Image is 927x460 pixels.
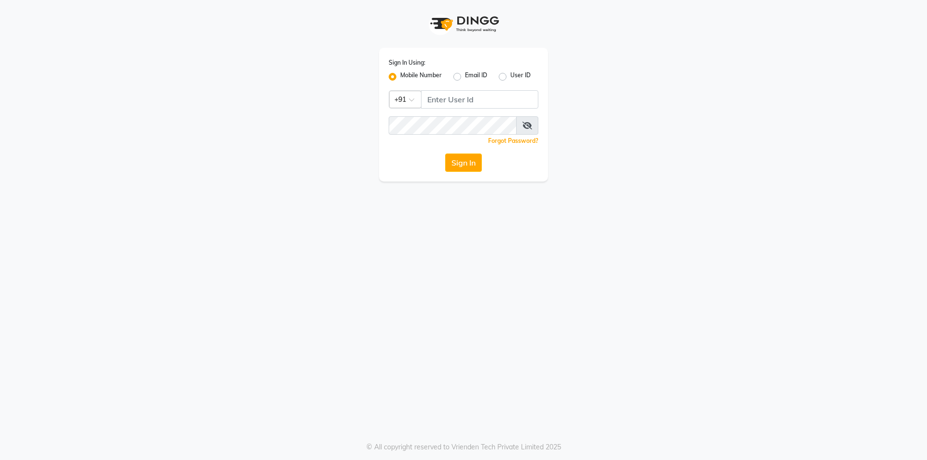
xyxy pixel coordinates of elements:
input: Username [421,90,538,109]
label: Sign In Using: [389,58,425,67]
label: User ID [510,71,531,83]
label: Mobile Number [400,71,442,83]
img: logo1.svg [425,10,502,38]
a: Forgot Password? [488,137,538,144]
button: Sign In [445,153,482,172]
input: Username [389,116,517,135]
label: Email ID [465,71,487,83]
